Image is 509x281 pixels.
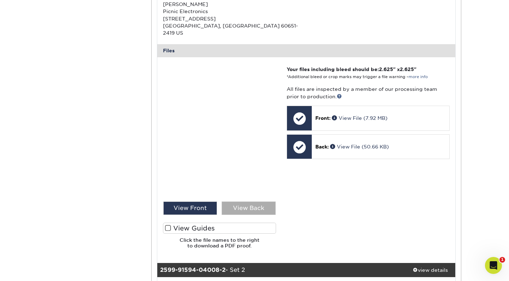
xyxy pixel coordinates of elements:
[163,201,217,215] div: View Front
[330,144,389,150] a: View File (50.66 KB)
[157,44,456,57] div: Files
[157,263,406,277] div: - Set 2
[163,237,276,254] h6: Click the file names to the right to download a PDF proof.
[163,223,276,234] label: View Guides
[287,75,428,79] small: *Additional bleed or crop marks may trigger a file warning –
[405,267,455,274] div: view details
[499,257,505,263] span: 1
[332,115,387,121] a: View File (7.92 MB)
[287,86,450,100] p: All files are inspected by a member of our processing team prior to production.
[222,201,276,215] div: View Back
[400,66,414,72] span: 2.625
[379,66,393,72] span: 2.625
[160,267,226,273] strong: 2599-91594-04008-2
[163,179,276,194] div: Front
[315,144,329,150] span: Back:
[485,257,502,274] iframe: Intercom live chat
[287,66,416,72] strong: Your files including bleed should be: " x "
[315,115,330,121] span: Front:
[405,263,455,277] a: view details
[409,75,428,79] a: more info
